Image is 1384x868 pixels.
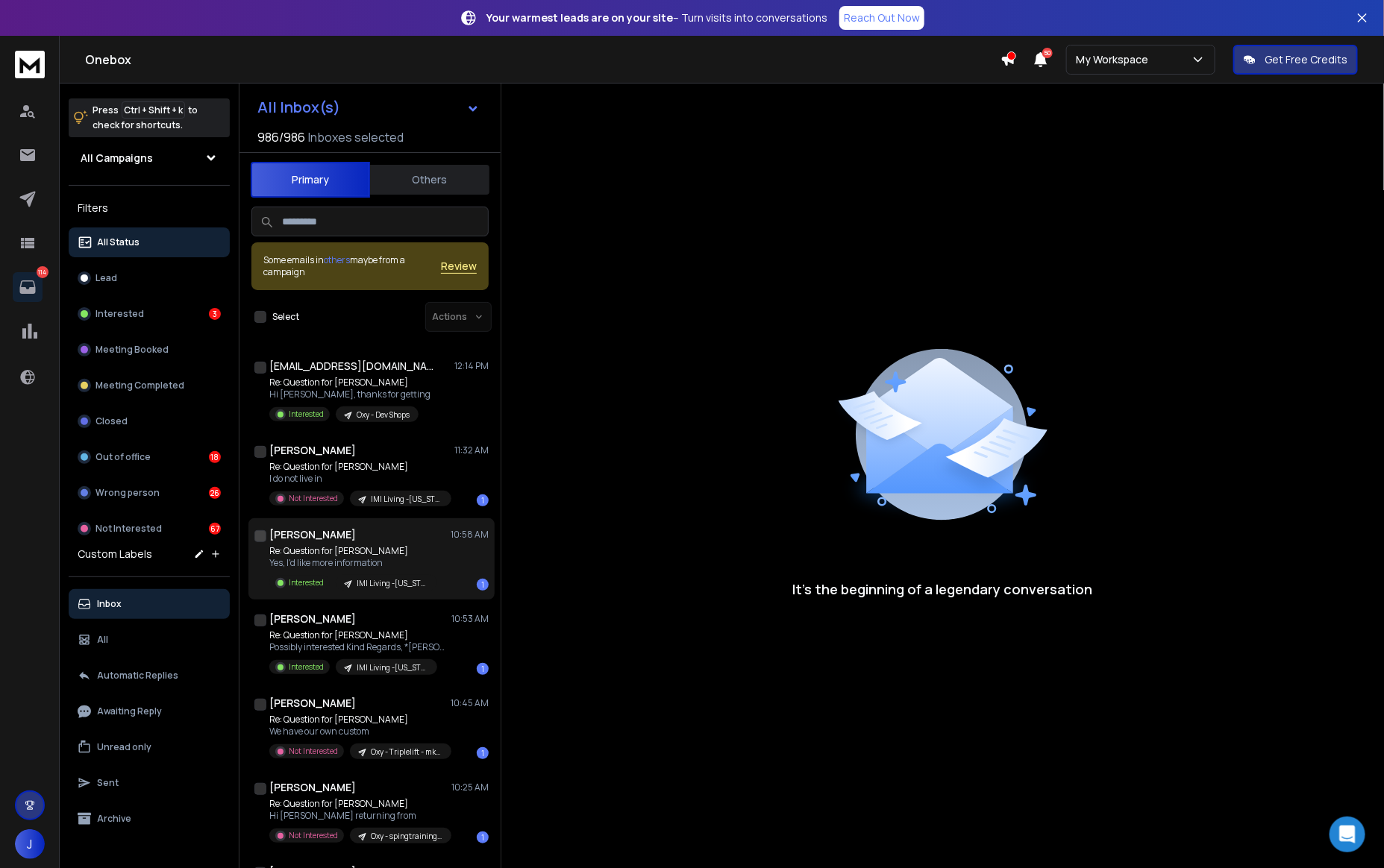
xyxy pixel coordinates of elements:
div: Some emails in maybe from a campaign [263,254,441,278]
span: Ctrl + Shift + k [122,101,185,119]
a: Reach Out Now [839,6,924,30]
h1: [PERSON_NAME] [269,527,356,542]
button: J [15,829,45,859]
p: 114 [37,266,48,278]
p: Unread only [97,741,151,753]
p: Archive [97,813,131,825]
p: Not Interested [289,830,338,841]
div: 1 [477,747,489,759]
button: Primary [251,162,370,198]
p: Re: Question for [PERSON_NAME] [269,461,448,473]
p: All Status [97,236,140,248]
p: Awaiting Reply [97,705,162,717]
a: 114 [13,272,43,302]
h1: All Inbox(s) [257,100,340,115]
p: Oxy - spingtraining - mkt sales ops [371,831,442,842]
p: Inbox [97,598,122,610]
p: Lead [95,272,117,284]
p: Re: Question for [PERSON_NAME] [269,798,448,810]
button: Meeting Completed [69,371,230,400]
p: 10:58 AM [451,529,489,541]
p: 10:45 AM [451,697,489,709]
div: 1 [477,494,489,506]
h1: [PERSON_NAME] [269,443,356,458]
button: Sent [69,768,230,798]
p: Not Interested [289,493,338,504]
strong: Your warmest leads are on your site [486,10,673,25]
h3: Custom Labels [78,547,152,562]
div: 18 [209,451,221,463]
p: Press to check for shortcuts. [93,103,198,133]
p: Yes, I'd like more information [269,557,437,569]
p: We have our own custom [269,726,448,738]
button: Lead [69,263,230,293]
p: Possibly interested Kind Regards, *[PERSON_NAME] [269,641,448,653]
h1: [PERSON_NAME] [269,611,356,626]
button: All Inbox(s) [245,92,492,122]
p: My Workspace [1076,52,1154,67]
p: 11:32 AM [454,444,489,456]
p: IMI Living -[US_STATE] HNWI_ [371,494,442,505]
p: Interested [289,409,324,420]
button: All [69,625,230,655]
p: Re: Question for [PERSON_NAME] [269,629,448,641]
p: Oxy - Triplelift - mkt growth - US [371,746,442,758]
button: Unread only [69,732,230,762]
button: Interested3 [69,299,230,329]
div: Open Intercom Messenger [1330,817,1365,852]
button: Not Interested67 [69,514,230,544]
button: Get Free Credits [1233,45,1358,75]
p: Meeting Booked [95,344,169,356]
button: Others [370,163,489,196]
button: Automatic Replies [69,661,230,691]
h1: [EMAIL_ADDRESS][DOMAIN_NAME] [269,359,433,374]
button: All Campaigns [69,143,230,173]
p: 10:53 AM [451,613,489,625]
h1: All Campaigns [81,151,153,166]
h3: Filters [69,198,230,218]
p: IMI Living -[US_STATE] HNWI_ [357,662,428,673]
p: Closed [95,415,128,427]
p: Get Free Credits [1265,52,1347,67]
h3: Inboxes selected [308,128,404,146]
p: All [97,634,108,646]
span: 986 / 986 [257,128,305,146]
p: Interested [289,661,324,673]
button: Out of office18 [69,442,230,472]
p: Not Interested [95,523,162,535]
p: Automatic Replies [97,670,178,682]
div: 26 [209,487,221,499]
div: 1 [477,579,489,591]
p: Re: Question for [PERSON_NAME] [269,545,437,557]
div: 67 [209,523,221,535]
p: Interested [95,308,144,320]
p: Hi [PERSON_NAME], thanks for getting [269,389,430,400]
img: logo [15,51,45,78]
p: – Turn visits into conversations [486,10,827,25]
h1: Onebox [85,51,1001,69]
p: Out of office [95,451,151,463]
span: 50 [1042,48,1053,58]
button: All Status [69,227,230,257]
label: Select [272,311,299,323]
p: Wrong person [95,487,160,499]
button: Closed [69,406,230,436]
button: Wrong person26 [69,478,230,508]
p: Not Interested [289,746,338,757]
p: Meeting Completed [95,380,184,391]
div: 1 [477,663,489,675]
p: IMI Living -[US_STATE] HNWI_ [357,578,428,589]
button: Inbox [69,589,230,619]
button: Awaiting Reply [69,696,230,726]
p: Hi [PERSON_NAME] returning from [269,810,448,822]
p: Oxy - Dev Shops [357,409,410,421]
p: Re: Question for [PERSON_NAME] [269,714,448,726]
button: Review [441,259,477,274]
p: 10:25 AM [451,781,489,793]
p: Reach Out Now [844,10,920,25]
p: It’s the beginning of a legendary conversation [793,579,1093,600]
p: I do not live in [269,473,448,485]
